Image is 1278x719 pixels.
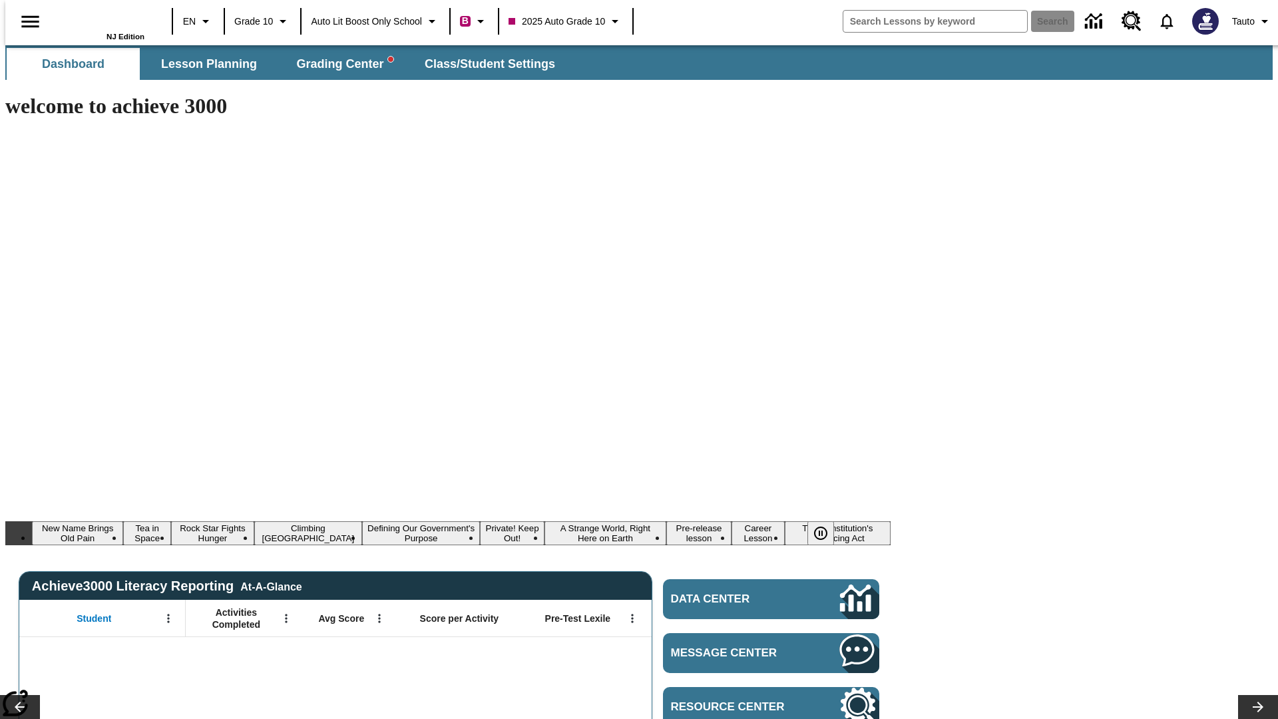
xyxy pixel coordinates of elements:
[254,521,362,545] button: Slide 4 Climbing Mount Tai
[362,521,481,545] button: Slide 5 Defining Our Government's Purpose
[234,15,273,29] span: Grade 10
[123,521,171,545] button: Slide 2 Tea in Space
[785,521,891,545] button: Slide 10 The Constitution's Balancing Act
[1114,3,1150,39] a: Resource Center, Will open in new tab
[1184,4,1227,39] button: Select a new avatar
[425,57,555,72] span: Class/Student Settings
[732,521,785,545] button: Slide 9 Career Lesson
[671,646,800,660] span: Message Center
[369,608,389,628] button: Open Menu
[509,15,605,29] span: 2025 Auto Grade 10
[106,33,144,41] span: NJ Edition
[42,57,105,72] span: Dashboard
[663,579,879,619] a: Data Center
[807,521,847,545] div: Pause
[545,612,611,624] span: Pre-Test Lexile
[171,521,254,545] button: Slide 3 Rock Star Fights Hunger
[77,612,111,624] span: Student
[5,45,1273,80] div: SubNavbar
[666,521,732,545] button: Slide 8 Pre-release lesson
[58,6,144,33] a: Home
[183,15,196,29] span: EN
[1238,695,1278,719] button: Lesson carousel, Next
[462,13,469,29] span: B
[278,48,411,80] button: Grading Center
[229,9,296,33] button: Grade: Grade 10, Select a grade
[807,521,834,545] button: Pause
[455,9,494,33] button: Boost Class color is violet red. Change class color
[142,48,276,80] button: Lesson Planning
[1192,8,1219,35] img: Avatar
[1077,3,1114,40] a: Data Center
[843,11,1027,32] input: search field
[11,2,50,41] button: Open side menu
[161,57,257,72] span: Lesson Planning
[671,593,795,606] span: Data Center
[32,521,123,545] button: Slide 1 New Name Brings Old Pain
[306,9,445,33] button: School: Auto Lit Boost only School, Select your school
[296,57,393,72] span: Grading Center
[1227,9,1278,33] button: Profile/Settings
[240,579,302,593] div: At-A-Glance
[276,608,296,628] button: Open Menu
[671,700,800,714] span: Resource Center
[1232,15,1255,29] span: Tauto
[622,608,642,628] button: Open Menu
[5,94,891,119] h1: welcome to achieve 3000
[5,48,567,80] div: SubNavbar
[32,579,302,594] span: Achieve3000 Literacy Reporting
[311,15,422,29] span: Auto Lit Boost only School
[503,9,628,33] button: Class: 2025 Auto Grade 10, Select your class
[414,48,566,80] button: Class/Student Settings
[158,608,178,628] button: Open Menu
[192,606,280,630] span: Activities Completed
[58,5,144,41] div: Home
[7,48,140,80] button: Dashboard
[420,612,499,624] span: Score per Activity
[318,612,364,624] span: Avg Score
[177,9,220,33] button: Language: EN, Select a language
[663,633,879,673] a: Message Center
[1150,4,1184,39] a: Notifications
[480,521,544,545] button: Slide 6 Private! Keep Out!
[388,57,393,62] svg: writing assistant alert
[544,521,666,545] button: Slide 7 A Strange World, Right Here on Earth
